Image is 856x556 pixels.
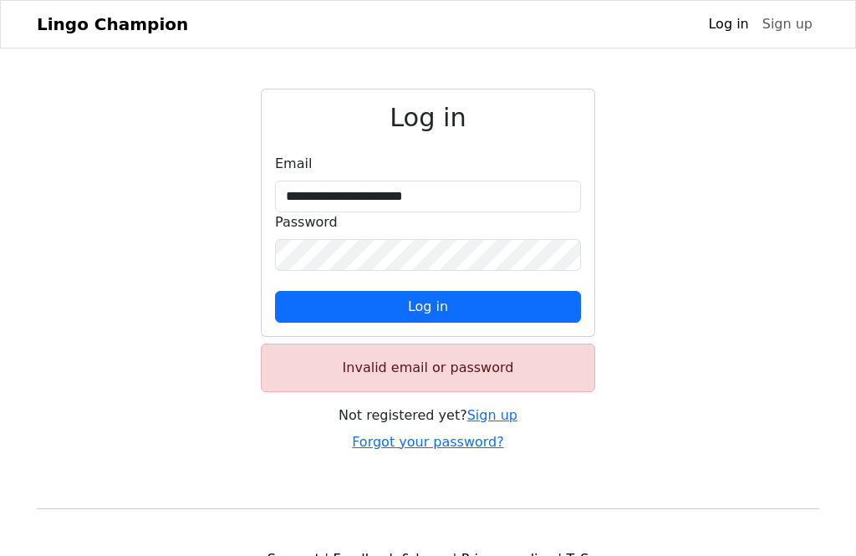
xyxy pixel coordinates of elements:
[37,8,188,41] a: Lingo Champion
[467,407,517,423] a: Sign up
[756,8,819,41] a: Sign up
[261,344,595,392] div: Invalid email or password
[261,406,595,426] div: Not registered yet?
[408,298,448,314] span: Log in
[275,103,581,134] h2: Log in
[701,8,755,41] a: Log in
[275,154,312,174] label: Email
[275,291,581,323] button: Log in
[275,212,338,232] label: Password
[352,434,504,450] a: Forgot your password?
